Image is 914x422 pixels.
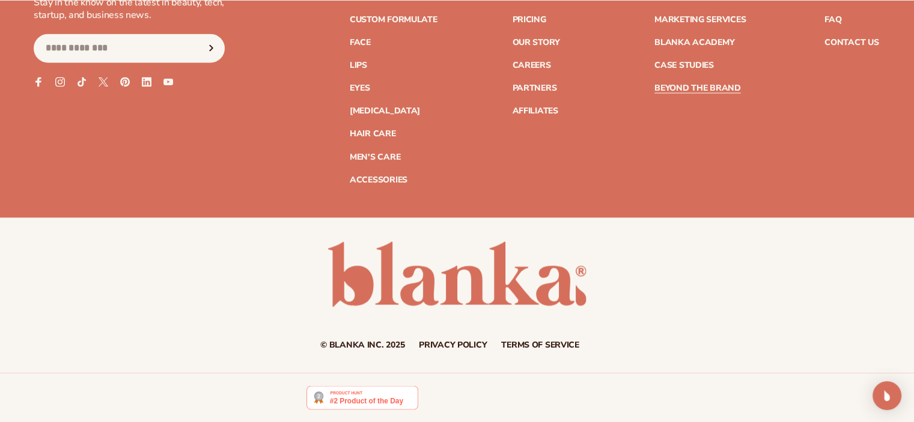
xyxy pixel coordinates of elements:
a: Privacy policy [419,340,487,349]
a: Lips [350,61,367,70]
a: Face [350,38,371,47]
a: Case Studies [654,61,714,70]
div: Open Intercom Messenger [873,381,901,410]
small: © Blanka Inc. 2025 [320,339,404,350]
a: Contact Us [824,38,879,47]
a: Partners [512,84,556,92]
a: Terms of service [501,340,579,349]
a: Blanka Academy [654,38,734,47]
a: Careers [512,61,550,70]
iframe: Customer reviews powered by Trustpilot [427,385,608,416]
button: Subscribe [198,34,224,62]
a: Accessories [350,175,407,184]
a: Beyond the brand [654,84,741,92]
a: Men's Care [350,152,400,161]
a: Our Story [512,38,559,47]
a: Affiliates [512,107,558,115]
a: Pricing [512,16,546,24]
a: Hair Care [350,130,395,138]
a: FAQ [824,16,841,24]
img: Blanka - Start a beauty or cosmetic line in under 5 minutes | Product Hunt [306,385,418,409]
a: Marketing services [654,16,746,24]
a: Custom formulate [350,16,437,24]
a: [MEDICAL_DATA] [350,107,420,115]
a: Eyes [350,84,370,92]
